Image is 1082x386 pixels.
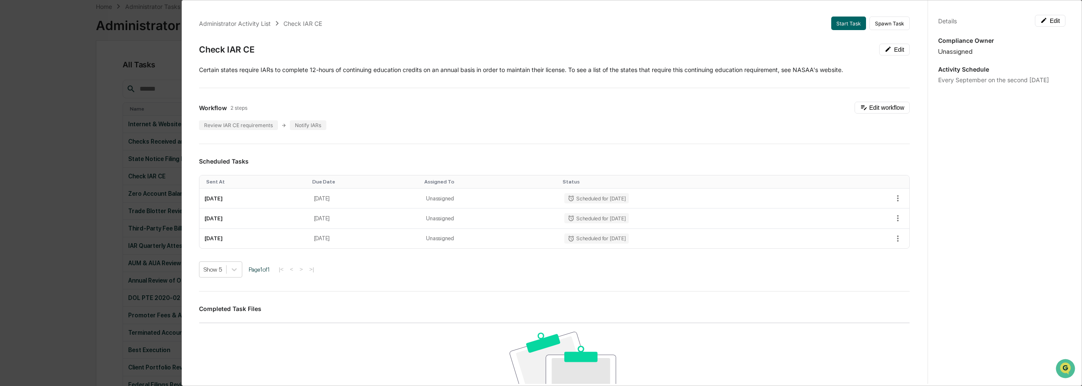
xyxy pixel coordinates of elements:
[938,76,1065,83] div: Every September on the second [DATE]
[17,107,55,115] span: Preclearance
[8,18,154,31] p: How can we help?
[199,120,278,130] div: Review IAR CE requirements
[421,208,559,228] td: Unassigned
[307,266,317,273] button: >|
[58,103,109,119] a: 🗄️Attestations
[297,266,306,273] button: >
[206,179,306,185] div: Toggle SortBy
[60,143,103,150] a: Powered byPylon
[62,108,68,114] div: 🗄️
[199,229,309,248] td: [DATE]
[249,266,270,273] span: Page 1 of 1
[938,37,1065,44] p: Compliance Owner
[564,213,629,223] div: Scheduled for [DATE]
[938,47,1065,56] div: Unassigned
[29,65,139,73] div: Start new chat
[199,44,255,55] div: Check IAR CE
[8,108,15,114] div: 🖐️
[17,123,53,131] span: Data Lookup
[421,229,559,248] td: Unassigned
[855,102,910,114] button: Edit workflow
[312,179,418,185] div: Toggle SortBy
[290,120,326,130] div: Notify IARs
[276,266,286,273] button: |<
[283,20,322,27] div: Check IAR CE
[230,105,247,111] span: 2 steps
[5,103,58,119] a: 🖐️Preclearance
[309,229,421,248] td: [DATE]
[8,65,24,80] img: 1746055101610-c473b297-6a78-478c-a979-82029cc54cd1
[144,67,154,78] button: Start new chat
[879,44,910,56] button: Edit
[424,179,556,185] div: Toggle SortBy
[869,17,910,30] button: Spawn Task
[831,17,866,30] button: Start Task
[309,208,421,228] td: [DATE]
[938,66,1065,73] p: Activity Schedule
[5,119,57,135] a: 🔎Data Lookup
[309,189,421,208] td: [DATE]
[199,208,309,228] td: [DATE]
[287,266,296,273] button: <
[199,20,271,27] div: Administrator Activity List
[199,104,227,111] span: Workflow
[564,193,629,203] div: Scheduled for [DATE]
[199,189,309,208] td: [DATE]
[199,66,910,74] p: Certain states require IARs to complete 12-hours of continuing education credits on an annual bas...
[421,189,559,208] td: Unassigned
[1055,358,1078,381] iframe: Open customer support
[8,124,15,131] div: 🔎
[70,107,105,115] span: Attestations
[938,17,957,25] div: Details
[199,305,910,312] h3: Completed Task Files
[564,233,629,244] div: Scheduled for [DATE]
[563,179,824,185] div: Toggle SortBy
[1035,15,1065,27] button: Edit
[84,144,103,150] span: Pylon
[29,73,107,80] div: We're available if you need us!
[199,158,910,165] h3: Scheduled Tasks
